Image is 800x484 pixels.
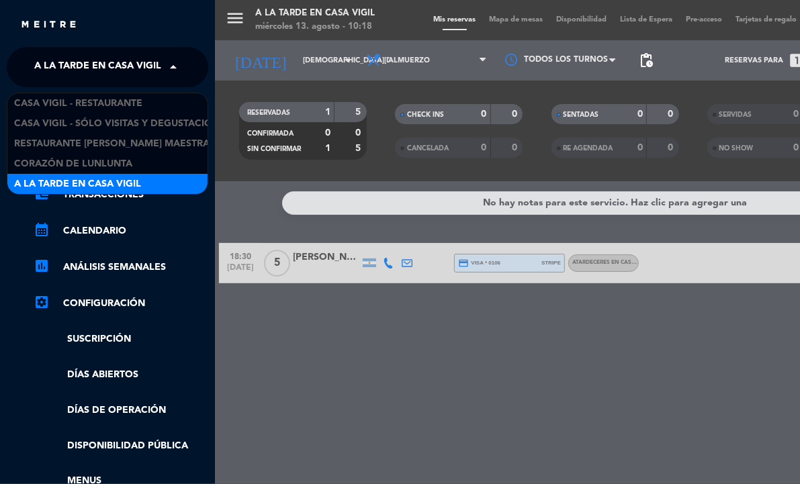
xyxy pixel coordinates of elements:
[34,367,208,383] a: Días abiertos
[34,295,208,311] a: Configuración
[34,53,161,81] span: A la tarde en Casa Vigil
[14,116,231,132] span: Casa Vigil - SÓLO Visitas y Degustaciones
[34,332,208,347] a: Suscripción
[14,156,132,172] span: Corazón de Lunlunta
[34,223,208,239] a: calendar_monthCalendario
[14,96,142,111] span: Casa Vigil - Restaurante
[14,136,210,152] span: Restaurante [PERSON_NAME] Maestra
[34,438,208,454] a: Disponibilidad pública
[34,403,208,418] a: Días de Operación
[34,222,50,238] i: calendar_month
[14,177,141,192] span: A la tarde en Casa Vigil
[34,294,50,310] i: settings_applications
[20,20,77,30] img: MEITRE
[638,52,654,68] span: pending_actions
[34,187,208,203] a: account_balance_walletTransacciones
[34,258,50,274] i: assessment
[34,259,208,275] a: assessmentANÁLISIS SEMANALES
